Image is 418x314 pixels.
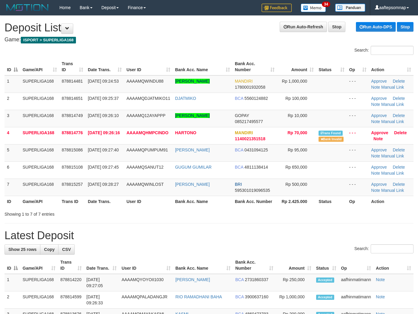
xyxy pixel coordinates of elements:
td: 878814220 [58,274,84,291]
span: Rp 650,000 [285,165,307,170]
a: Run Auto-DPS [356,22,396,32]
a: Stop [397,22,413,32]
a: Approve [371,130,388,135]
th: Game/API: activate to sort column ascending [20,58,59,75]
th: Op: activate to sort column ascending [347,58,369,75]
span: [DATE] 09:26:16 [88,130,120,135]
th: Amount: activate to sort column ascending [277,58,316,75]
td: 3 [5,110,20,127]
span: AAAAMQ12AYAPPP [127,113,165,118]
span: 878815257 [62,182,83,187]
a: Delete [393,96,405,101]
a: Show 25 rows [5,244,40,255]
span: 878814481 [62,79,83,84]
th: ID [5,196,20,207]
th: Date Trans. [86,196,124,207]
a: Manual Link [381,188,404,193]
span: [DATE] 09:27:45 [88,165,119,170]
a: Note [373,136,383,141]
span: MANDIRI [235,79,253,84]
a: Approve [371,79,387,84]
a: HARTONO [175,130,196,135]
td: Rp 1,000,000 [276,291,314,309]
th: Bank Acc. Name: activate to sort column ascending [173,58,232,75]
h1: Deposit List [5,22,413,34]
img: panduan.png [335,4,365,12]
span: 878814776 [62,130,83,135]
td: SUPERLIGA168 [20,110,59,127]
td: SUPERLIGA168 [20,144,59,161]
td: SUPERLIGA168 [20,93,59,110]
span: AAAAMQDJATMIKO11 [127,96,170,101]
a: Approve [371,113,387,118]
span: MANDIRI [235,130,253,135]
td: - - - [347,179,369,196]
a: GUGUM GUMILAR [175,165,212,170]
div: Showing 1 to 7 of 7 entries [5,209,170,217]
span: BRI [235,182,242,187]
td: SUPERLIGA168 [20,127,59,144]
a: Note [371,119,380,124]
span: Copy [44,247,55,252]
a: Delete [393,113,405,118]
th: Date Trans.: activate to sort column ascending [84,257,119,274]
span: AAAAMQPUMPUM91 [127,147,168,152]
td: SUPERLIGA168 [20,179,59,196]
td: 7 [5,179,20,196]
span: Copy 0431094125 to clipboard [244,147,268,152]
span: 878814749 [62,113,83,118]
span: [DATE] 09:27:40 [88,147,119,152]
span: BCA [235,96,243,101]
th: Trans ID: activate to sort column ascending [59,58,86,75]
th: Action: activate to sort column ascending [369,58,413,75]
a: Note [371,102,380,107]
span: Copy 5560124882 to clipboard [244,96,268,101]
th: ID: activate to sort column descending [5,257,20,274]
span: Rp 70,000 [288,130,307,135]
a: Note [376,277,385,282]
a: Note [371,85,380,90]
span: Copy 1140021351518 to clipboard [235,136,265,141]
span: [DATE] 09:26:10 [88,113,119,118]
td: 5 [5,144,20,161]
span: CSV [62,247,71,252]
a: Approve [371,147,387,152]
span: BCA [235,165,243,170]
span: Copy 4811138414 to clipboard [244,165,268,170]
label: Search: [354,244,413,253]
td: 2 [5,291,20,309]
span: 34 [322,2,330,7]
a: Note [376,294,385,299]
th: Status: activate to sort column ascending [314,257,339,274]
span: BCA [235,277,244,282]
a: Manual Link [381,102,404,107]
a: Run Auto-Refresh [280,22,327,32]
span: Show 25 rows [8,247,36,252]
th: Trans ID [59,196,86,207]
a: Copy [40,244,58,255]
span: GOPAY [235,113,249,118]
span: 878815108 [62,165,83,170]
td: AAAAMQYOYOII1030 [119,274,173,291]
th: User ID [124,196,173,207]
a: RIO RAMADHANI BAHA [175,294,222,299]
span: Rp 500,000 [285,182,307,187]
a: Approve [371,96,387,101]
td: SUPERLIGA168 [20,161,59,179]
label: Search: [354,46,413,55]
input: Search: [371,244,413,253]
a: Delete [393,165,405,170]
th: Game/API: activate to sort column ascending [20,257,58,274]
td: - - - [347,93,369,110]
a: Note [371,171,380,176]
span: Copy 3900637160 to clipboard [245,294,269,299]
span: Accepted [316,295,334,300]
td: 4 [5,127,20,144]
span: 878815086 [62,147,83,152]
span: [DATE] 09:25:37 [88,96,119,101]
span: Similar transaction found [319,131,343,136]
a: Delete [394,130,407,135]
td: Rp 250,000 [276,274,314,291]
span: Rp 10,000 [288,113,307,118]
th: User ID: activate to sort column ascending [124,58,173,75]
